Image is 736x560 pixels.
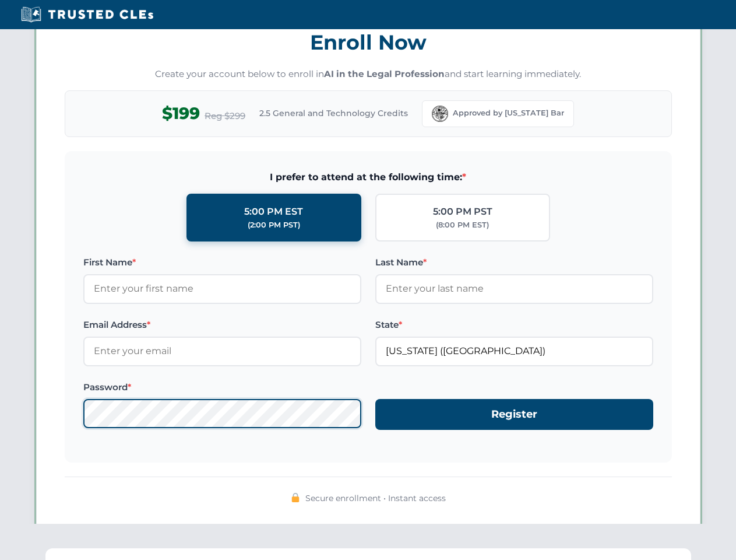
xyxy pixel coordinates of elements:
[162,100,200,127] span: $199
[205,109,245,123] span: Reg $299
[436,219,489,231] div: (8:00 PM EST)
[17,6,157,23] img: Trusted CLEs
[375,399,653,430] button: Register
[259,107,408,120] span: 2.5 General and Technology Credits
[83,170,653,185] span: I prefer to attend at the following time:
[375,274,653,303] input: Enter your last name
[375,256,653,269] label: Last Name
[375,337,653,366] input: Florida (FL)
[453,107,564,119] span: Approved by [US_STATE] Bar
[433,204,492,219] div: 5:00 PM PST
[83,274,361,303] input: Enter your first name
[83,337,361,366] input: Enter your email
[248,219,300,231] div: (2:00 PM PST)
[375,318,653,332] label: State
[83,380,361,394] label: Password
[83,318,361,332] label: Email Address
[432,106,448,122] img: Florida Bar
[65,68,672,81] p: Create your account below to enroll in and start learning immediately.
[324,68,445,79] strong: AI in the Legal Profession
[291,493,300,502] img: 🔒
[305,492,446,505] span: Secure enrollment • Instant access
[65,24,672,61] h3: Enroll Now
[244,204,303,219] div: 5:00 PM EST
[83,256,361,269] label: First Name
